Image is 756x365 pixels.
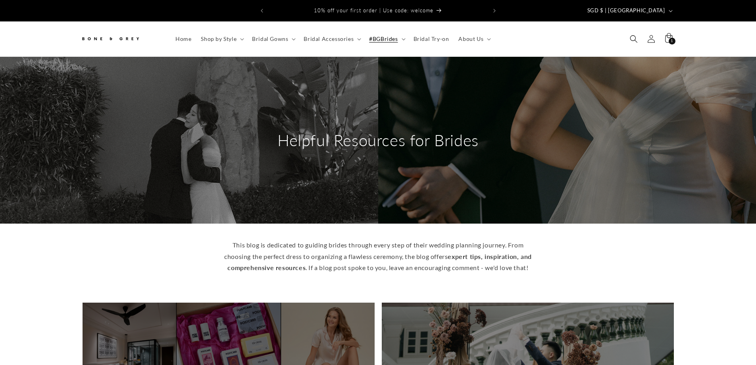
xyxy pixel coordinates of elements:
[299,31,364,47] summary: Bridal Accessories
[81,32,140,45] img: Bone and Grey Bridal
[277,130,479,151] h2: Helpful Resources for Brides
[175,35,191,42] span: Home
[77,29,163,48] a: Bone and Grey Bridal
[253,3,271,18] button: Previous announcement
[364,31,408,47] summary: #BGBrides
[201,35,237,42] span: Shop by Style
[223,239,533,274] p: This blog is dedicated to guiding brides through every step of their wedding planning journey. Fr...
[583,3,676,18] button: SGD $ | [GEOGRAPHIC_DATA]
[196,31,247,47] summary: Shop by Style
[247,31,299,47] summary: Bridal Gowns
[458,35,483,42] span: About Us
[252,35,288,42] span: Bridal Gowns
[671,38,673,44] span: 1
[314,7,433,14] span: 10% off your first order | Use code: welcome
[414,35,449,42] span: Bridal Try-on
[171,31,196,47] a: Home
[587,7,665,15] span: SGD $ | [GEOGRAPHIC_DATA]
[454,31,494,47] summary: About Us
[369,35,398,42] span: #BGBrides
[486,3,503,18] button: Next announcement
[409,31,454,47] a: Bridal Try-on
[625,30,643,48] summary: Search
[304,35,354,42] span: Bridal Accessories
